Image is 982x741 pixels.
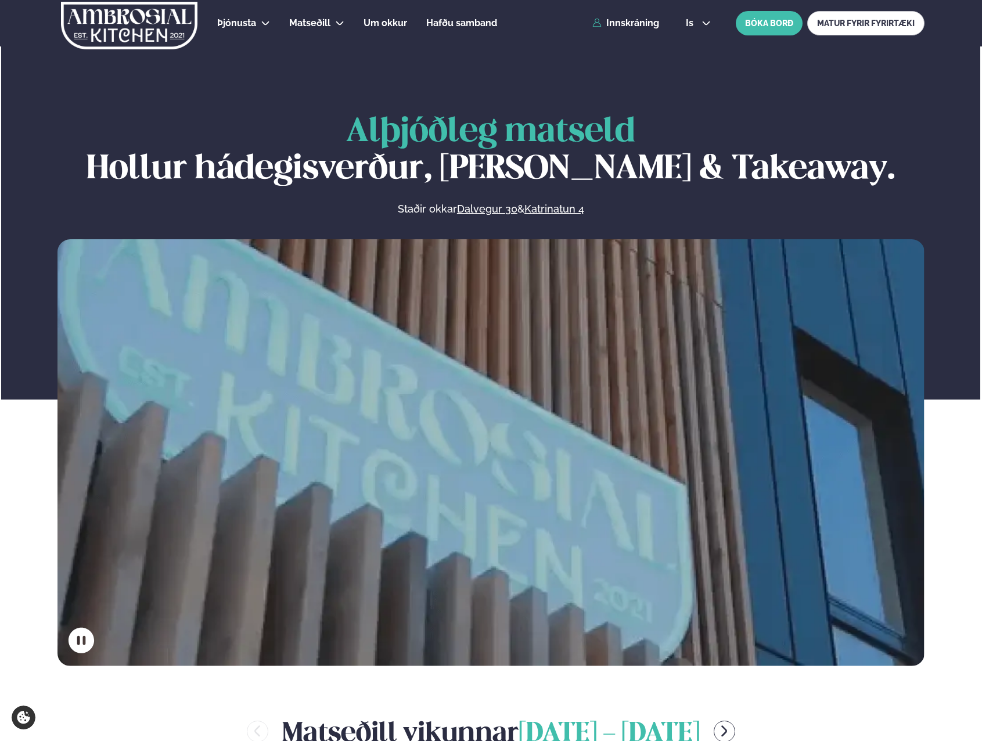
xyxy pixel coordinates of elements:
[57,114,925,188] h1: Hollur hádegisverður, [PERSON_NAME] & Takeaway.
[346,116,635,148] span: Alþjóðleg matseld
[289,16,330,30] a: Matseðill
[457,202,517,216] a: Dalvegur 30
[271,202,710,216] p: Staðir okkar &
[426,16,497,30] a: Hafðu samband
[592,18,659,28] a: Innskráning
[524,202,584,216] a: Katrinatun 4
[217,16,256,30] a: Þjónusta
[364,16,407,30] a: Um okkur
[364,17,407,28] span: Um okkur
[289,17,330,28] span: Matseðill
[686,19,697,28] span: is
[426,17,497,28] span: Hafðu samband
[12,706,35,729] a: Cookie settings
[677,19,720,28] button: is
[217,17,256,28] span: Þjónusta
[807,11,925,35] a: MATUR FYRIR FYRIRTÆKI
[736,11,803,35] button: BÓKA BORÐ
[60,2,199,49] img: logo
